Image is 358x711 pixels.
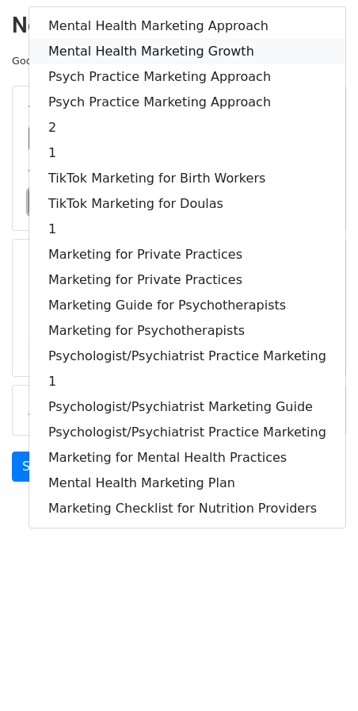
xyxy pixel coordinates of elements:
[279,635,358,711] iframe: Chat Widget
[29,13,345,39] a: Mental Health Marketing Approach
[29,344,345,369] a: Psychologist/Psychiatrist Practice Marketing
[29,420,345,445] a: Psychologist/Psychiatrist Practice Marketing
[29,140,345,166] a: 1
[29,445,345,471] a: Marketing for Mental Health Practices
[29,496,345,521] a: Marketing Checklist for Nutrition Providers
[29,369,345,394] a: 1
[12,55,195,67] small: Google Sheet:
[29,267,345,293] a: Marketing for Private Practices
[29,115,345,140] a: 2
[29,191,345,217] a: TikTok Marketing for Doulas
[29,64,345,90] a: Psych Practice Marketing Approach
[29,217,345,242] a: 1
[12,12,346,39] h2: New Campaign
[29,90,345,115] a: Psych Practice Marketing Approach
[29,166,345,191] a: TikTok Marketing for Birth Workers
[29,318,345,344] a: Marketing for Psychotherapists
[29,471,345,496] a: Mental Health Marketing Plan
[29,39,345,64] a: Mental Health Marketing Growth
[29,394,345,420] a: Psychologist/Psychiatrist Marketing Guide
[29,242,345,267] a: Marketing for Private Practices
[29,293,345,318] a: Marketing Guide for Psychotherapists
[12,452,64,482] a: Send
